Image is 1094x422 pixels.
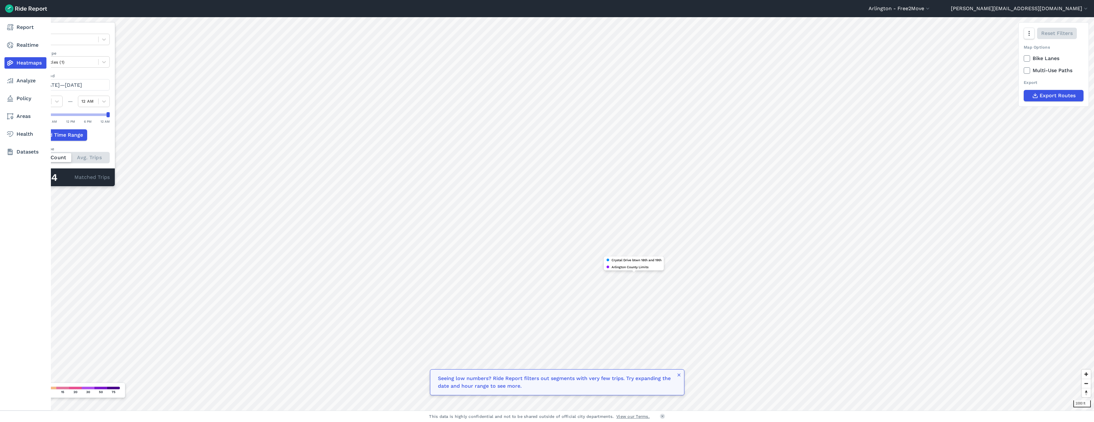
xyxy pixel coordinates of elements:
button: [DATE]—[DATE] [31,79,110,91]
button: Arlington - Free2Move [869,5,931,12]
a: Report [4,22,46,33]
label: Multi-Use Paths [1024,67,1084,74]
span: [DATE]—[DATE] [43,82,82,88]
div: 12 AM [100,119,110,124]
label: Data Type [31,28,110,34]
button: Reset bearing to north [1082,388,1091,397]
span: Crystal Drive btwn 18th and 19th [612,257,661,263]
div: Export [1024,79,1084,85]
button: Reset Filters [1037,28,1077,39]
span: Export Routes [1040,92,1076,99]
span: Arlington County Limits [612,264,648,270]
label: Data Period [31,73,110,79]
button: Add Time Range [31,129,87,141]
div: Count Type [31,146,110,152]
img: Ride Report [5,4,47,13]
div: 6 PM [84,119,92,124]
span: Add Time Range [43,131,83,139]
a: View our Terms. [616,413,650,419]
a: Health [4,128,46,140]
a: Policy [4,93,46,104]
label: Bike Lanes [1024,55,1084,62]
div: Map Options [1024,44,1084,50]
button: [PERSON_NAME][EMAIL_ADDRESS][DOMAIN_NAME] [951,5,1089,12]
a: Analyze [4,75,46,86]
span: Reset Filters [1041,30,1073,37]
div: 2,054 [31,174,74,182]
canvas: Map [20,17,1094,411]
div: 12 PM [66,119,75,124]
a: Heatmaps [4,57,46,69]
a: Realtime [4,39,46,51]
div: 6 AM [49,119,57,124]
button: Export Routes [1024,90,1084,101]
a: Datasets [4,146,46,158]
button: Zoom in [1082,370,1091,379]
label: Vehicle Type [31,50,110,56]
div: Matched Trips [26,168,115,186]
a: Areas [4,111,46,122]
button: Zoom out [1082,379,1091,388]
div: — [63,98,78,105]
div: 1000 ft [1073,400,1091,407]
